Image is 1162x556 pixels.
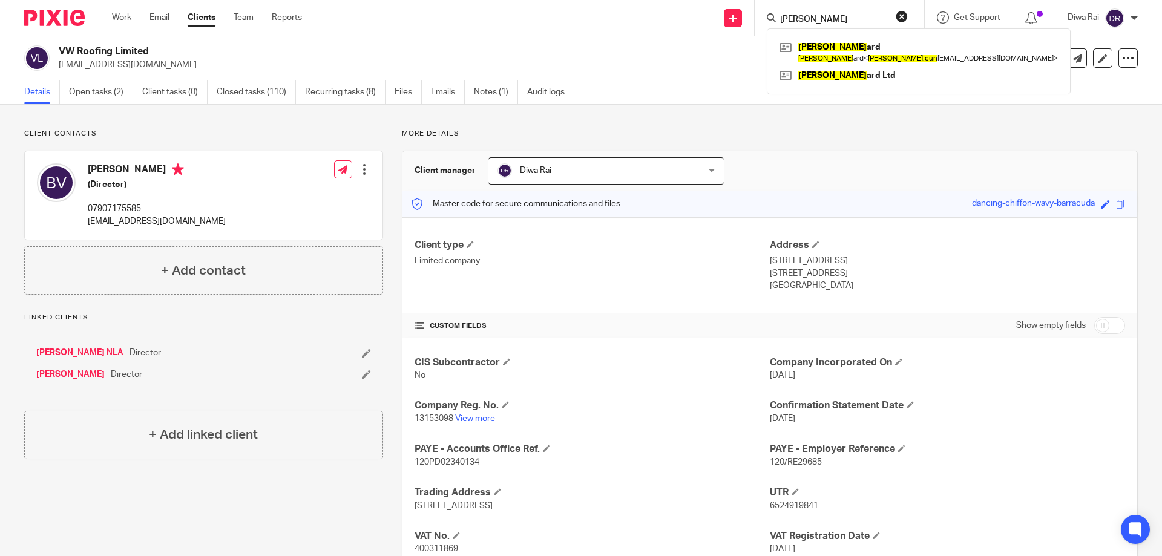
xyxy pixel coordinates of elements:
a: Team [234,11,254,24]
div: dancing-chiffon-wavy-barracuda [972,197,1095,211]
h4: [PERSON_NAME] [88,163,226,178]
p: Linked clients [24,313,383,322]
a: Client tasks (0) [142,80,208,104]
a: [PERSON_NAME] NLA [36,347,123,359]
h4: CUSTOM FIELDS [415,321,770,331]
a: View more [455,414,495,423]
span: [DATE] [770,371,795,379]
span: 120PD02340134 [415,458,479,466]
h4: Confirmation Statement Date [770,399,1125,412]
img: svg%3E [37,163,76,202]
span: Director [111,368,142,381]
span: [STREET_ADDRESS] [415,502,493,510]
h4: Company Incorporated On [770,356,1125,369]
span: Diwa Rai [520,166,551,175]
p: [EMAIL_ADDRESS][DOMAIN_NAME] [88,215,226,227]
input: Search [779,15,888,25]
p: 07907175585 [88,203,226,215]
span: 13153098 [415,414,453,423]
h4: Trading Address [415,486,770,499]
img: svg%3E [1105,8,1124,28]
button: Clear [896,10,908,22]
h4: VAT Registration Date [770,530,1125,543]
p: [STREET_ADDRESS] [770,267,1125,280]
img: Pixie [24,10,85,26]
a: [PERSON_NAME] [36,368,105,381]
p: More details [402,129,1138,139]
p: Client contacts [24,129,383,139]
h4: CIS Subcontractor [415,356,770,369]
img: svg%3E [24,45,50,71]
h4: VAT No. [415,530,770,543]
a: Notes (1) [474,80,518,104]
a: Closed tasks (110) [217,80,296,104]
h4: Company Reg. No. [415,399,770,412]
h3: Client manager [415,165,476,177]
h4: + Add contact [161,261,246,280]
p: [GEOGRAPHIC_DATA] [770,280,1125,292]
h4: UTR [770,486,1125,499]
span: 120/RE29685 [770,458,822,466]
a: Clients [188,11,215,24]
span: No [415,371,425,379]
label: Show empty fields [1016,319,1086,332]
span: Get Support [954,13,1000,22]
span: 400311869 [415,545,458,553]
img: svg%3E [497,163,512,178]
h4: Address [770,239,1125,252]
p: Master code for secure communications and files [412,198,620,210]
a: Recurring tasks (8) [305,80,386,104]
i: Primary [172,163,184,175]
a: Email [149,11,169,24]
h2: VW Roofing Limited [59,45,790,58]
span: [DATE] [770,545,795,553]
a: Emails [431,80,465,104]
a: Details [24,80,60,104]
p: Limited company [415,255,770,267]
a: Files [395,80,422,104]
h4: + Add linked client [149,425,258,444]
h5: (Director) [88,178,226,191]
span: 6524919841 [770,502,818,510]
a: Reports [272,11,302,24]
p: Diwa Rai [1068,11,1099,24]
p: [STREET_ADDRESS] [770,255,1125,267]
span: Director [130,347,161,359]
a: Work [112,11,131,24]
span: [DATE] [770,414,795,423]
h4: PAYE - Employer Reference [770,443,1125,456]
h4: PAYE - Accounts Office Ref. [415,443,770,456]
a: Open tasks (2) [69,80,133,104]
h4: Client type [415,239,770,252]
a: Audit logs [527,80,574,104]
p: [EMAIL_ADDRESS][DOMAIN_NAME] [59,59,973,71]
